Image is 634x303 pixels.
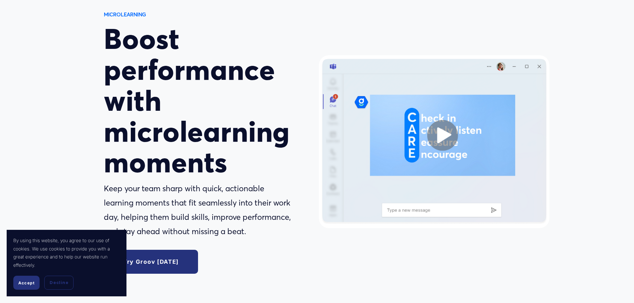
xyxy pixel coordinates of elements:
h1: Boost performance with microlearning moments [104,24,296,178]
span: Accept [18,280,35,285]
a: Try Groov [DATE] [104,250,198,273]
p: By using this website, you agree to our use of cookies. We use cookies to provide you with a grea... [13,236,120,269]
button: Accept [13,276,40,290]
button: Decline [44,276,74,290]
p: Keep your team sharp with quick, actionable learning moments that fit seamlessly into their work ... [104,182,296,238]
strong: MICROLEARNING [104,11,146,18]
span: Decline [50,280,68,286]
section: Cookie banner [7,230,126,296]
